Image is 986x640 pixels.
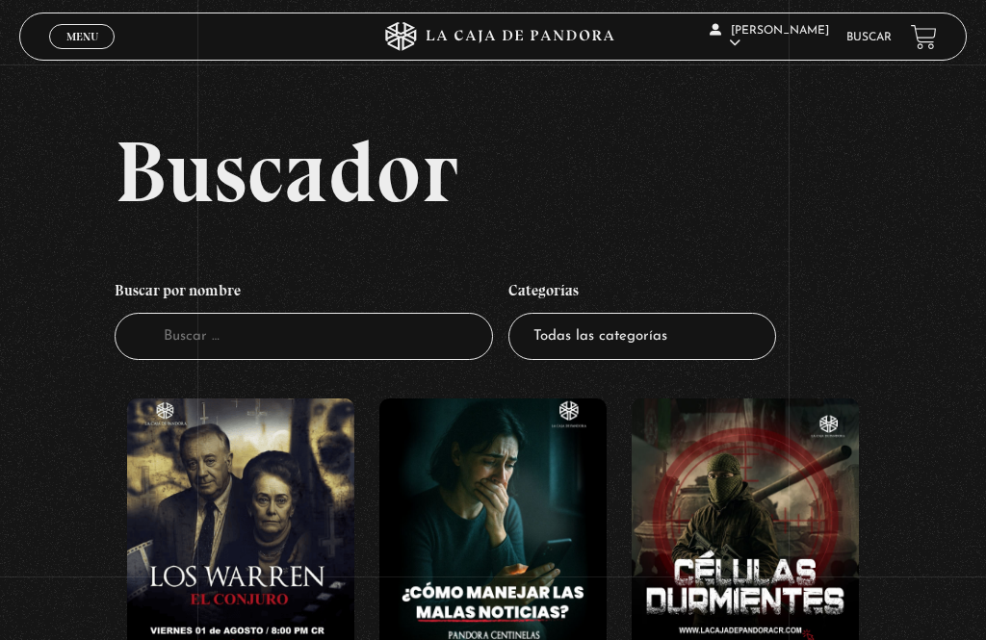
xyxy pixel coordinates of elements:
a: View your shopping cart [911,24,937,50]
span: [PERSON_NAME] [710,25,829,49]
h2: Buscador [115,128,967,215]
a: Buscar [846,32,892,43]
h4: Categorías [508,272,776,313]
span: Cerrar [60,47,105,61]
h4: Buscar por nombre [115,272,493,313]
span: Menu [66,31,98,42]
